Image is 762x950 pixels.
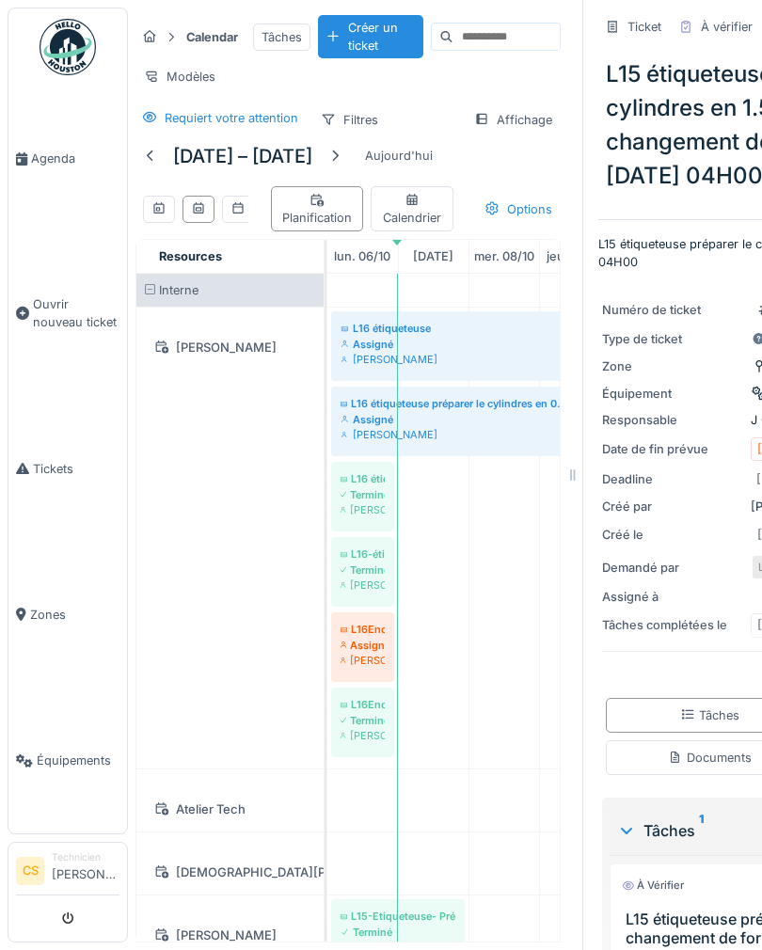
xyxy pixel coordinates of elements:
[341,396,596,411] div: L16 étiqueteuse préparer le cylindres en 0.75L changement de format [DATE] 03H00
[622,878,684,894] div: À vérifier
[602,526,743,544] div: Créé le
[602,411,743,429] div: Responsable
[602,470,743,488] div: Deadline
[341,622,385,637] div: L16Encai
[602,357,743,375] div: Zone
[148,798,312,821] div: Atelier Tech
[173,145,312,167] h5: [DATE] – [DATE]
[341,925,455,940] div: Terminé
[159,249,222,263] span: Resources
[341,713,385,728] div: Terminé
[476,196,561,223] div: Options
[329,244,395,269] a: 6 octobre 2025
[408,244,458,269] a: 7 octobre 2025
[341,546,385,562] div: L16-étiqueteuse-réviser les cylindres 0,5L
[602,330,743,348] div: Type de ticket
[341,562,385,578] div: Terminé
[30,606,119,624] span: Zones
[627,18,661,36] div: Ticket
[341,427,596,442] div: [PERSON_NAME]
[341,502,385,517] div: [PERSON_NAME]
[8,396,127,542] a: Tickets
[16,857,44,885] li: CS
[52,850,119,891] li: [PERSON_NAME]
[341,487,385,502] div: Terminé
[33,295,119,331] span: Ouvrir nouveau ticket
[469,244,539,269] a: 8 octobre 2025
[602,498,743,515] div: Créé par
[40,19,96,75] img: Badge_color-CXgf-gQk.svg
[602,616,743,634] div: Tâches complétées le
[341,412,596,427] div: Assigné
[312,106,387,134] div: Filtres
[179,28,246,46] strong: Calendar
[701,18,753,36] div: À vérifier
[8,231,127,395] a: Ouvrir nouveau ticket
[159,283,198,297] span: Interne
[148,861,312,884] div: [DEMOGRAPHIC_DATA][PERSON_NAME]
[8,688,127,833] a: Équipements
[341,697,385,712] div: L16Encaiss
[357,143,440,168] div: Aujourd'hui
[668,749,752,767] div: Documents
[8,86,127,231] a: Agenda
[379,191,445,227] div: Calendrier
[680,706,739,724] div: Tâches
[16,850,119,895] a: CS Technicien[PERSON_NAME]
[602,588,743,606] div: Assigné à
[542,244,608,269] a: 9 octobre 2025
[341,638,385,653] div: Assigné
[279,191,355,227] div: Planification
[135,63,224,90] div: Modèles
[341,728,385,743] div: [PERSON_NAME]
[148,924,312,947] div: [PERSON_NAME]
[31,150,119,167] span: Agenda
[8,542,127,688] a: Zones
[52,850,119,864] div: Technicien
[602,559,743,577] div: Demandé par
[466,106,561,134] div: Affichage
[602,385,743,403] div: Équipement
[148,336,312,359] div: [PERSON_NAME]
[37,752,119,769] span: Équipements
[699,819,704,842] sup: 1
[602,440,743,458] div: Date de fin prévue
[341,471,385,486] div: L16 étiqueteuse préparer le cylindres en 0.50L
[602,301,743,319] div: Numéro de ticket
[341,653,385,668] div: [PERSON_NAME]
[341,578,385,593] div: [PERSON_NAME]
[253,24,310,51] div: Tâches
[165,109,298,127] div: Requiert votre attention
[318,15,423,58] div: Créer un ticket
[341,909,455,924] div: L15-Etiqueteuse- Préparer cylindre en 0.5l
[33,460,119,478] span: Tickets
